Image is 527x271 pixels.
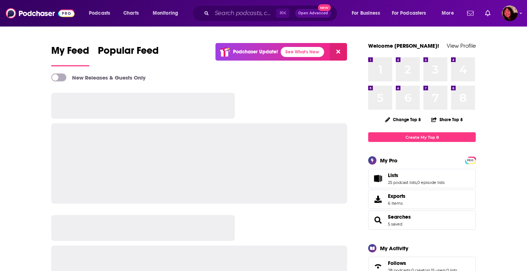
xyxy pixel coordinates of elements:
[466,157,475,163] a: PRO
[276,9,289,18] span: ⌘ K
[447,42,476,49] a: View Profile
[388,180,417,185] a: 25 podcast lists
[371,215,385,225] a: Searches
[387,8,437,19] button: open menu
[388,172,445,179] a: Lists
[371,173,385,184] a: Lists
[502,5,518,21] span: Logged in as Kathryn-Musilek
[148,8,187,19] button: open menu
[298,11,328,15] span: Open Advanced
[233,49,278,55] p: Podchaser Update!
[388,193,405,199] span: Exports
[51,44,89,61] span: My Feed
[199,5,344,22] div: Search podcasts, credits, & more...
[281,47,324,57] a: See What's New
[84,8,119,19] button: open menu
[51,44,89,66] a: My Feed
[89,8,110,18] span: Podcasts
[437,8,463,19] button: open menu
[380,245,408,252] div: My Activity
[318,4,331,11] span: New
[388,201,405,206] span: 6 items
[119,8,143,19] a: Charts
[381,115,425,124] button: Change Top 8
[51,73,146,81] a: New Releases & Guests Only
[417,180,417,185] span: ,
[98,44,159,66] a: Popular Feed
[388,260,406,266] span: Follows
[347,8,389,19] button: open menu
[502,5,518,21] button: Show profile menu
[431,113,463,127] button: Share Top 8
[98,44,159,61] span: Popular Feed
[368,169,476,188] span: Lists
[352,8,380,18] span: For Business
[392,8,426,18] span: For Podcasters
[212,8,276,19] input: Search podcasts, credits, & more...
[380,157,398,164] div: My Pro
[502,5,518,21] img: User Profile
[6,6,75,20] img: Podchaser - Follow, Share and Rate Podcasts
[371,194,385,204] span: Exports
[368,190,476,209] a: Exports
[368,42,439,49] a: Welcome [PERSON_NAME]!
[464,7,476,19] a: Show notifications dropdown
[388,222,402,227] a: 5 saved
[368,210,476,230] span: Searches
[368,132,476,142] a: Create My Top 8
[388,260,457,266] a: Follows
[153,8,178,18] span: Monitoring
[417,180,445,185] a: 0 episode lists
[482,7,493,19] a: Show notifications dropdown
[388,172,398,179] span: Lists
[295,9,331,18] button: Open AdvancedNew
[388,214,411,220] a: Searches
[123,8,139,18] span: Charts
[442,8,454,18] span: More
